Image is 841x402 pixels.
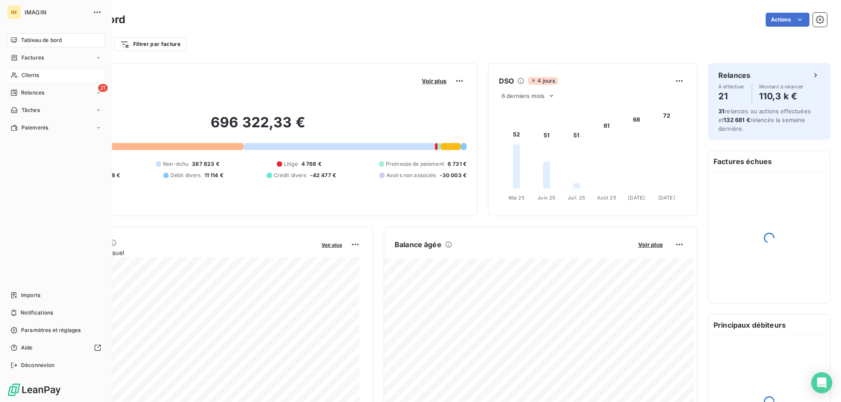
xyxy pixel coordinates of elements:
[163,160,188,168] span: Non-échu
[284,160,298,168] span: Litige
[7,383,61,397] img: Logo LeanPay
[759,84,804,89] span: Montant à relancer
[310,171,336,179] span: -42 477 €
[7,5,21,19] div: IM
[708,151,830,172] h6: Factures échues
[114,37,186,51] button: Filtrer par facture
[21,309,53,317] span: Notifications
[811,372,832,393] div: Open Intercom Messenger
[386,171,436,179] span: Avoirs non associés
[502,92,544,99] span: 6 derniers mois
[21,361,55,369] span: Déconnexion
[636,241,665,248] button: Voir plus
[170,171,201,179] span: Débit divers
[708,315,830,336] h6: Principaux débiteurs
[638,241,663,248] span: Voir plus
[528,77,558,85] span: 4 jours
[395,239,442,250] h6: Balance âgée
[7,341,105,355] a: Aide
[21,344,33,352] span: Aide
[49,248,315,257] span: Chiffre d'affaires mensuel
[21,36,62,44] span: Tableau de bord
[759,89,804,103] h4: 110,3 k €
[718,70,750,80] h6: Relances
[537,195,555,201] tspan: Juin 25
[499,76,514,86] h6: DSO
[21,71,39,79] span: Clients
[322,242,342,248] span: Voir plus
[766,13,809,27] button: Actions
[21,326,81,334] span: Paramètres et réglages
[21,291,40,299] span: Imports
[658,195,675,201] tspan: [DATE]
[724,116,750,123] span: 132 681 €
[440,171,466,179] span: -30 003 €
[21,89,44,97] span: Relances
[25,9,88,16] span: IMAGIN
[21,54,44,62] span: Factures
[21,106,40,114] span: Tâches
[98,84,108,92] span: 21
[509,195,525,201] tspan: Mai 25
[319,241,345,248] button: Voir plus
[718,89,745,103] h4: 21
[419,77,449,85] button: Voir plus
[422,77,446,84] span: Voir plus
[301,160,322,168] span: 4 768 €
[49,114,466,140] h2: 696 322,33 €
[274,171,307,179] span: Crédit divers
[597,195,616,201] tspan: Août 25
[448,160,466,168] span: 6 731 €
[386,160,444,168] span: Promesse de paiement
[205,171,223,179] span: 11 114 €
[628,195,645,201] tspan: [DATE]
[718,84,745,89] span: À effectuer
[718,108,811,132] span: relances ou actions effectuées et relancés la semaine dernière.
[568,195,585,201] tspan: Juil. 25
[21,124,48,132] span: Paiements
[718,108,724,115] span: 31
[192,160,219,168] span: 387 823 €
